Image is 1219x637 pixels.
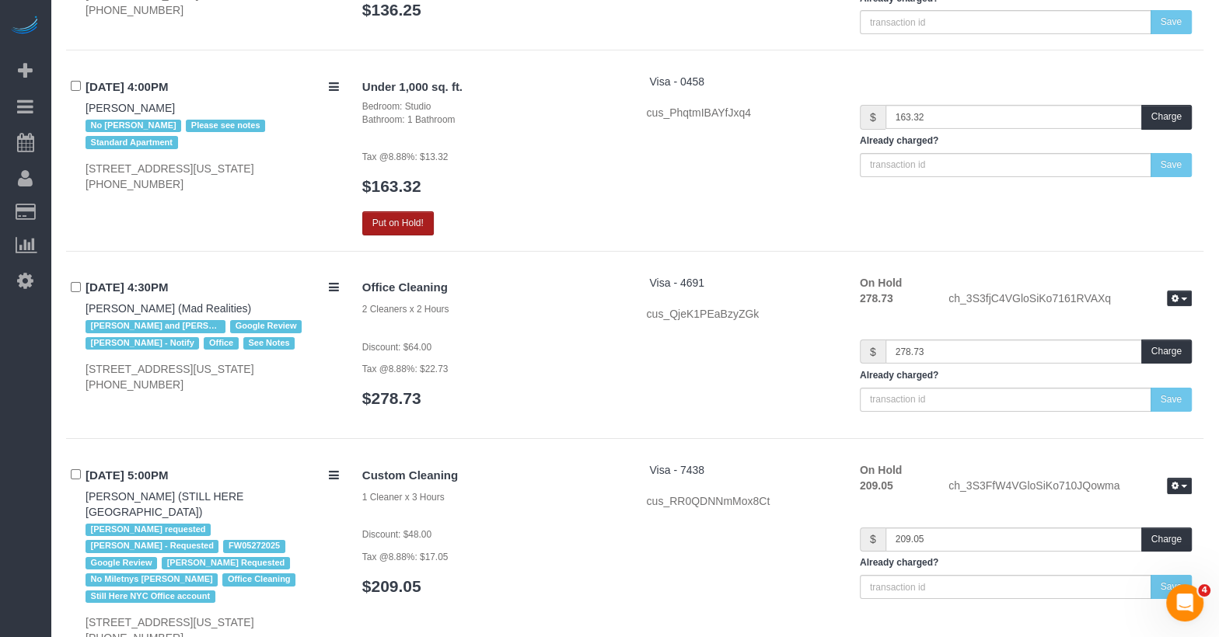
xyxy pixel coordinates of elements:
[649,75,704,88] a: Visa - 0458
[230,320,302,332] span: Google Review
[649,277,704,289] a: Visa - 4691
[362,529,431,540] small: Discount: $48.00
[1198,584,1210,597] span: 4
[86,120,181,132] span: No [PERSON_NAME]
[362,342,431,353] small: Discount: $64.00
[223,540,285,552] span: FW05272025
[647,493,837,509] div: cus_RR0QDNNmMox8Ct
[1166,584,1203,621] iframe: Intercom live chat
[1141,527,1192,552] button: Charge
[222,573,295,586] span: Office Cleaning
[649,464,704,476] a: Visa - 7438
[860,339,885,364] span: $
[362,304,449,315] small: 2 Cleaners x 2 Hours
[362,492,445,503] small: 1 Cleaner x 3 Hours
[9,16,40,37] img: Automaid Logo
[86,320,225,332] span: [PERSON_NAME] and [PERSON_NAME] Preferred
[362,177,421,195] a: $163.32
[860,292,893,305] strong: 278.73
[86,337,199,350] span: [PERSON_NAME] - Notify
[362,364,449,374] small: Tax @8.88%: $22.73
[362,389,421,407] a: $278.73
[362,469,623,482] h4: Custom Cleaning
[86,81,339,94] h4: [DATE] 4:00PM
[860,479,893,492] strong: 209.05
[1141,105,1192,129] button: Charge
[362,1,421,19] a: $136.25
[362,113,623,127] div: Bathroom: 1 Bathroom
[204,337,238,350] span: Office
[937,291,1203,309] div: ch_3S3fjC4VGloSiKo7161RVAXq
[860,10,1151,34] input: transaction id
[362,577,421,595] a: $209.05
[860,153,1151,177] input: transaction id
[647,306,837,322] div: cus_QjeK1PEaBzyZGk
[86,136,178,148] span: Standard Apartment
[362,552,449,562] small: Tax @8.88%: $17.05
[860,464,902,476] strong: On Hold
[647,105,837,120] div: cus_PhqtmIBAYfJxq4
[86,573,218,586] span: No Miletnys [PERSON_NAME]
[86,490,243,518] a: [PERSON_NAME] (STILL HERE [GEOGRAPHIC_DATA])
[86,469,339,482] h4: [DATE] 5:00PM
[86,361,339,392] div: [STREET_ADDRESS][US_STATE] [PHONE_NUMBER]
[86,316,339,353] div: Tags
[86,281,339,294] h4: [DATE] 4:30PM
[860,388,1151,412] input: transaction id
[86,520,339,607] div: Tags
[937,478,1203,496] div: ch_3S3FfW4VGloSiKo710JQowma
[362,281,623,294] h4: Office Cleaning
[1141,339,1192,364] button: Charge
[362,81,623,94] h4: Under 1,000 sq. ft.
[860,105,885,129] span: $
[362,211,434,235] button: Put on Hold!
[86,524,211,536] span: [PERSON_NAME] requested
[86,540,218,552] span: [PERSON_NAME] - Requested
[860,558,1192,568] h5: Already charged?
[860,575,1151,599] input: transaction id
[860,277,902,289] strong: On Hold
[86,557,157,569] span: Google Review
[860,371,1192,381] h5: Already charged?
[86,161,339,192] div: [STREET_ADDRESS][US_STATE] [PHONE_NUMBER]
[162,557,290,569] span: [PERSON_NAME] Requested
[86,590,215,603] span: Still Here NYC Office account
[86,102,175,114] a: [PERSON_NAME]
[362,151,449,162] small: Tax @8.88%: $13.32
[362,100,623,113] div: Bedroom: Studio
[86,116,339,153] div: Tags
[243,337,295,350] span: See Notes
[860,527,885,552] span: $
[860,136,1192,146] h5: Already charged?
[86,302,251,315] a: [PERSON_NAME] (Mad Realities)
[186,120,265,132] span: Please see notes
